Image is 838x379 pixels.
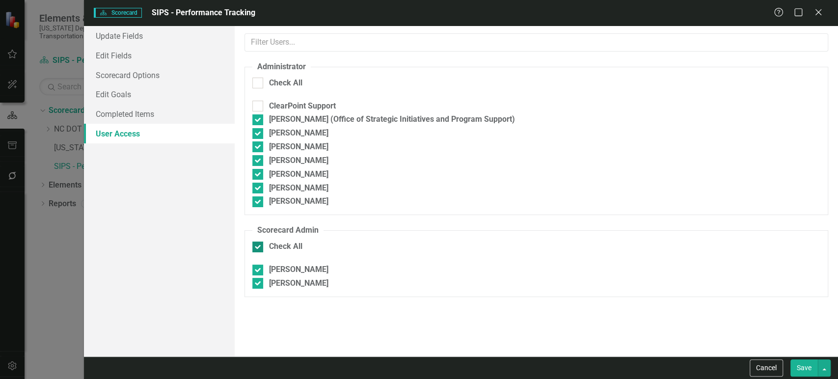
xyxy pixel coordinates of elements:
[94,8,142,18] span: Scorecard
[269,128,328,139] div: [PERSON_NAME]
[152,8,255,17] span: SIPS - Performance Tracking
[244,33,828,52] input: Filter Users...
[269,114,515,125] div: [PERSON_NAME] (Office of Strategic Initiatives and Program Support)
[269,241,302,252] div: Check All
[269,155,328,166] div: [PERSON_NAME]
[269,264,328,275] div: [PERSON_NAME]
[84,124,235,143] a: User Access
[750,359,783,377] button: Cancel
[269,78,302,89] div: Check All
[790,359,818,377] button: Save
[269,169,328,180] div: [PERSON_NAME]
[84,84,235,104] a: Edit Goals
[84,26,235,46] a: Update Fields
[252,61,311,73] legend: Administrator
[252,225,324,236] legend: Scorecard Admin
[269,141,328,153] div: [PERSON_NAME]
[269,183,328,194] div: [PERSON_NAME]
[84,104,235,124] a: Completed Items
[269,101,336,112] div: ClearPoint Support
[84,65,235,85] a: Scorecard Options
[269,278,328,289] div: [PERSON_NAME]
[84,46,235,65] a: Edit Fields
[269,196,328,207] div: [PERSON_NAME]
